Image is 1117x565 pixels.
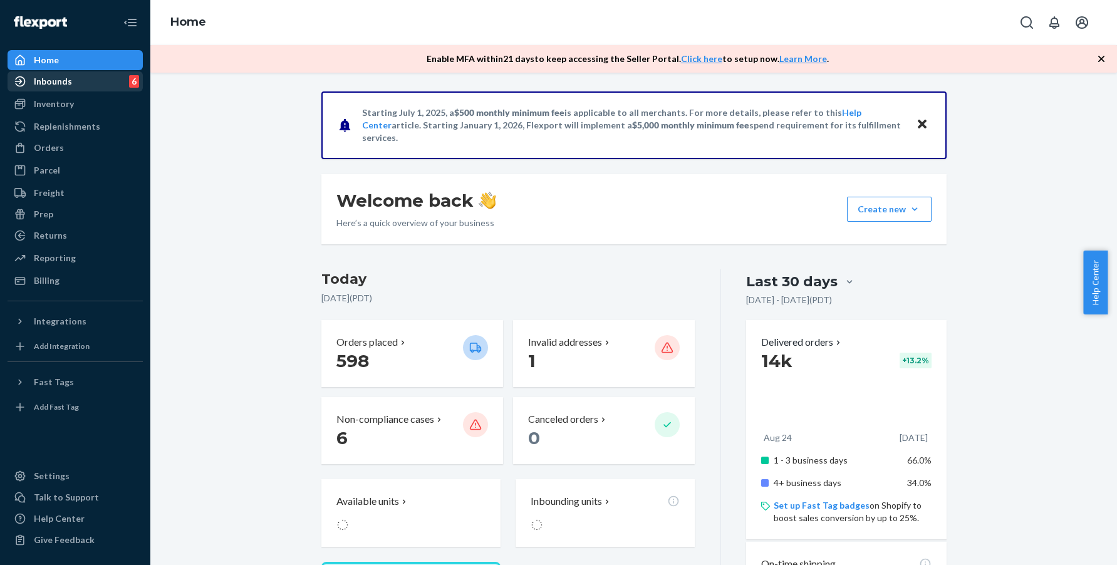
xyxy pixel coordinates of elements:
[774,477,897,489] p: 4+ business days
[528,412,598,427] p: Canceled orders
[779,53,827,64] a: Learn More
[8,117,143,137] a: Replenishments
[914,116,930,134] button: Close
[8,183,143,203] a: Freight
[8,138,143,158] a: Orders
[321,269,695,289] h3: Today
[336,189,496,212] h1: Welcome back
[8,466,143,486] a: Settings
[336,335,398,350] p: Orders placed
[531,494,602,509] p: Inbounding units
[34,376,74,388] div: Fast Tags
[774,499,931,524] p: on Shopify to boost sales conversion by up to 25%.
[8,530,143,550] button: Give Feedback
[336,350,369,371] span: 598
[1014,10,1039,35] button: Open Search Box
[14,16,67,29] img: Flexport logo
[34,315,86,328] div: Integrations
[454,107,564,118] span: $500 monthly minimum fee
[746,294,832,306] p: [DATE] - [DATE] ( PDT )
[34,229,67,242] div: Returns
[427,53,829,65] p: Enable MFA within 21 days to keep accessing the Seller Portal. to setup now. .
[479,192,496,209] img: hand-wave emoji
[513,320,695,387] button: Invalid addresses 1
[528,350,536,371] span: 1
[8,248,143,268] a: Reporting
[34,98,74,110] div: Inventory
[34,120,100,133] div: Replenishments
[34,208,53,220] div: Prep
[34,54,59,66] div: Home
[8,50,143,70] a: Home
[774,454,897,467] p: 1 - 3 business days
[8,397,143,417] a: Add Fast Tag
[1069,10,1094,35] button: Open account menu
[528,335,602,350] p: Invalid addresses
[129,75,139,88] div: 6
[764,432,792,444] p: Aug 24
[170,15,206,29] a: Home
[516,479,695,547] button: Inbounding units
[34,512,85,525] div: Help Center
[8,487,143,507] a: Talk to Support
[1042,10,1067,35] button: Open notifications
[160,4,216,41] ol: breadcrumbs
[907,455,932,465] span: 66.0%
[761,335,843,350] button: Delivered orders
[8,509,143,529] a: Help Center
[34,534,95,546] div: Give Feedback
[321,292,695,304] p: [DATE] ( PDT )
[8,71,143,91] a: Inbounds6
[118,10,143,35] button: Close Navigation
[362,106,904,144] p: Starting July 1, 2025, a is applicable to all merchants. For more details, please refer to this a...
[761,350,792,371] span: 14k
[8,271,143,291] a: Billing
[8,160,143,180] a: Parcel
[34,470,70,482] div: Settings
[8,336,143,356] a: Add Integration
[336,217,496,229] p: Here’s a quick overview of your business
[34,274,60,287] div: Billing
[847,197,932,222] button: Create new
[8,94,143,114] a: Inventory
[8,311,143,331] button: Integrations
[34,164,60,177] div: Parcel
[528,427,540,448] span: 0
[8,372,143,392] button: Fast Tags
[8,225,143,246] a: Returns
[34,341,90,351] div: Add Integration
[34,142,64,154] div: Orders
[900,432,928,444] p: [DATE]
[746,272,838,291] div: Last 30 days
[34,75,72,88] div: Inbounds
[513,397,695,464] button: Canceled orders 0
[336,494,399,509] p: Available units
[336,412,434,427] p: Non-compliance cases
[900,353,932,368] div: + 13.2 %
[1083,251,1108,314] button: Help Center
[321,397,503,464] button: Non-compliance cases 6
[774,500,870,511] a: Set up Fast Tag badges
[632,120,749,130] span: $5,000 monthly minimum fee
[321,479,501,547] button: Available units
[681,53,722,64] a: Click here
[34,252,76,264] div: Reporting
[34,402,79,412] div: Add Fast Tag
[321,320,503,387] button: Orders placed 598
[8,204,143,224] a: Prep
[34,187,65,199] div: Freight
[336,427,348,448] span: 6
[34,491,99,504] div: Talk to Support
[907,477,932,488] span: 34.0%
